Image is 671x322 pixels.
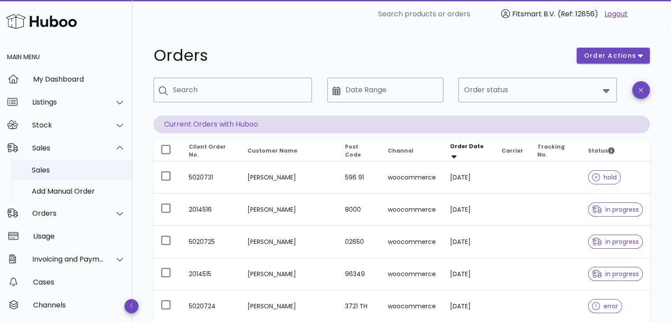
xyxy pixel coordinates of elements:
[240,161,338,194] td: [PERSON_NAME]
[32,166,125,174] div: Sales
[338,226,381,258] td: 02650
[604,9,628,19] a: Logout
[32,121,104,129] div: Stock
[592,174,617,180] span: hold
[381,226,443,258] td: woocommerce
[240,140,338,161] th: Customer Name
[443,226,495,258] td: [DATE]
[189,143,226,158] span: Client Order No.
[32,187,125,195] div: Add Manual Order
[32,255,104,263] div: Invoicing and Payments
[443,194,495,226] td: [DATE]
[558,9,598,19] span: (Ref: 12856)
[32,144,104,152] div: Sales
[581,140,650,161] th: Status
[240,194,338,226] td: [PERSON_NAME]
[33,232,125,240] div: Usage
[33,278,125,286] div: Cases
[592,239,639,245] span: in progress
[530,140,581,161] th: Tracking No.
[247,147,297,154] span: Customer Name
[592,303,618,309] span: error
[240,258,338,290] td: [PERSON_NAME]
[381,140,443,161] th: Channel
[537,143,565,158] span: Tracking No.
[154,116,650,133] p: Current Orders with Huboo
[154,48,566,64] h1: Orders
[450,142,484,150] span: Order Date
[33,75,125,83] div: My Dashboard
[388,147,413,154] span: Channel
[592,271,639,277] span: in progress
[338,161,381,194] td: 596 91
[584,51,637,60] span: order actions
[495,140,530,161] th: Carrier
[502,147,523,154] span: Carrier
[381,161,443,194] td: woocommerce
[443,161,495,194] td: [DATE]
[588,147,615,154] span: Status
[443,140,495,161] th: Order Date: Sorted descending. Activate to remove sorting.
[512,9,555,19] span: Fitsmart B.V.
[381,194,443,226] td: woocommerce
[381,258,443,290] td: woocommerce
[182,140,240,161] th: Client Order No.
[240,226,338,258] td: [PERSON_NAME]
[592,206,639,213] span: in progress
[458,78,617,102] div: Order status
[182,194,240,226] td: 2014516
[443,258,495,290] td: [DATE]
[33,301,125,309] div: Channels
[182,258,240,290] td: 2014515
[32,98,104,106] div: Listings
[338,194,381,226] td: 8000
[182,161,240,194] td: 5020731
[182,226,240,258] td: 5020725
[345,143,361,158] span: Post Code
[577,48,650,64] button: order actions
[338,140,381,161] th: Post Code
[6,12,77,31] img: Huboo Logo
[32,209,104,217] div: Orders
[338,258,381,290] td: 96349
